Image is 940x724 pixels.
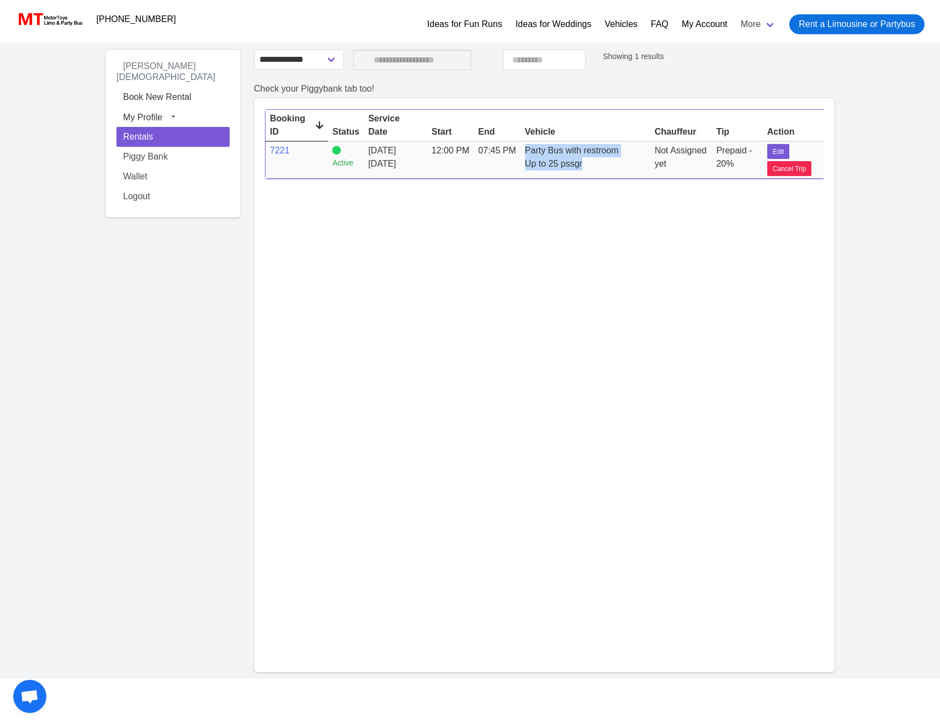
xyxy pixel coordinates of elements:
[368,112,423,139] div: Service Date
[525,146,619,155] span: Party Bus with restroom
[116,57,222,86] span: [PERSON_NAME][DEMOGRAPHIC_DATA]
[15,12,83,27] img: MotorToys Logo
[767,125,823,139] div: Action
[116,107,230,127] button: My Profile
[767,144,790,159] button: Edit
[332,125,359,139] div: Status
[90,8,183,30] a: [PHONE_NUMBER]
[655,125,708,139] div: Chauffeur
[432,146,469,155] span: 12:00 PM
[116,187,230,206] a: Logout
[655,146,707,168] span: Not Assigned yet
[773,147,784,157] span: Edit
[13,680,46,713] div: Open chat
[332,157,359,169] small: Active
[767,146,790,155] a: Edit
[116,167,230,187] a: Wallet
[716,146,752,168] span: Prepaid - 20%
[270,146,290,155] a: 7221
[767,161,812,176] button: Cancel Trip
[773,164,806,174] span: Cancel Trip
[604,18,638,31] a: Vehicles
[432,125,469,139] div: Start
[603,52,664,61] small: Showing 1 results
[799,18,915,31] span: Rent a Limousine or Partybus
[525,125,646,139] div: Vehicle
[478,146,516,155] span: 07:45 PM
[116,147,230,167] a: Piggy Bank
[682,18,727,31] a: My Account
[789,14,925,34] a: Rent a Limousine or Partybus
[427,18,502,31] a: Ideas for Fun Runs
[478,125,516,139] div: End
[525,159,582,168] span: Up to 25 pssgr
[270,112,323,139] div: Booking ID
[116,127,230,147] a: Rentals
[123,112,162,121] span: My Profile
[116,87,230,107] a: Book New Rental
[368,157,423,171] span: [DATE]
[368,146,396,155] span: [DATE]
[516,18,592,31] a: Ideas for Weddings
[716,125,758,139] div: Tip
[734,10,783,39] a: More
[254,83,835,94] h2: Check your Piggybank tab too!
[651,18,668,31] a: FAQ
